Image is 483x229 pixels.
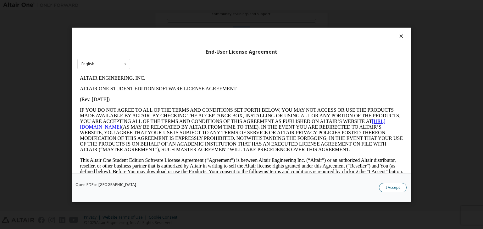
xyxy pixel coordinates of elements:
p: ALTAIR ONE STUDENT EDITION SOFTWARE LICENSE AGREEMENT [3,13,326,19]
a: Open PDF in [GEOGRAPHIC_DATA] [75,183,136,187]
div: End-User License Agreement [77,49,406,55]
p: ALTAIR ENGINEERING, INC. [3,3,326,8]
button: I Accept [379,183,407,192]
p: This Altair One Student Edition Software License Agreement (“Agreement”) is between Altair Engine... [3,85,326,107]
div: English [81,62,94,66]
a: [URL][DOMAIN_NAME] [3,46,308,57]
p: (Rev. [DATE]) [3,24,326,29]
p: IF YOU DO NOT AGREE TO ALL OF THE TERMS AND CONDITIONS SET FORTH BELOW, YOU MAY NOT ACCESS OR USE... [3,35,326,80]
